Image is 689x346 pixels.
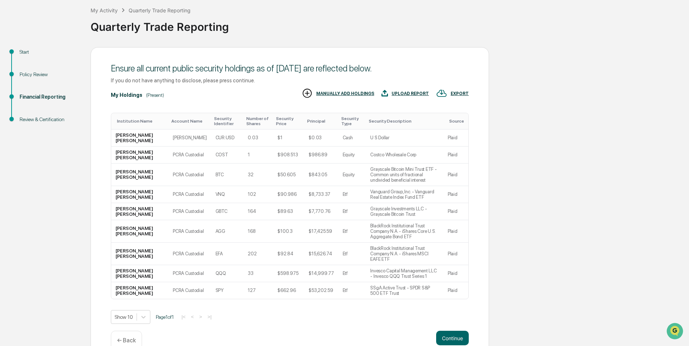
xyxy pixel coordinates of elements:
button: > [197,314,204,320]
div: Review & Certification [20,116,79,123]
td: $100.3 [273,220,304,243]
div: Quarterly Trade Reporting [91,15,685,33]
span: Preclearance [14,91,47,99]
td: $89.63 [273,203,304,220]
td: Etf [338,203,366,220]
td: Plaid [443,186,468,203]
td: Etf [338,265,366,282]
img: EXPORT [436,88,447,99]
td: $50.605 [273,164,304,186]
td: Costco Wholesale Corp [366,147,443,164]
td: Etf [338,220,366,243]
td: Etf [338,282,366,299]
td: 1 [243,147,273,164]
td: 102 [243,186,273,203]
td: 32 [243,164,273,186]
td: Etf [338,243,366,265]
td: BlackRock Institutional Trust Company N.A. - iShares Core U.S. Aggregate Bond ETF [366,220,443,243]
td: $90.986 [273,186,304,203]
td: $15,626.74 [304,243,338,265]
div: If you do not have anything to disclose, please press continue. [111,77,469,83]
td: GBTC [211,203,244,220]
div: Ensure all current public security holdings as of [DATE] are reflected below. [111,63,469,74]
td: COST [211,147,244,164]
td: PCRA Custodial [168,203,211,220]
a: 🖐️Preclearance [4,88,50,102]
td: PCRA Custodial [168,186,211,203]
span: Attestations [60,91,90,99]
td: Plaid [443,203,468,220]
td: PCRA Custodial [168,147,211,164]
div: Toggle SortBy [341,116,363,126]
td: $908.513 [273,147,304,164]
td: 33 [243,265,273,282]
td: CUR:USD [211,129,244,147]
button: Continue [436,331,469,345]
td: Plaid [443,282,468,299]
button: |< [179,314,188,320]
div: EXPORT [451,91,469,96]
td: Plaid [443,129,468,147]
td: PCRA Custodial [168,243,211,265]
div: My Holdings [111,92,142,98]
p: ← Back [117,337,136,344]
div: 🔎 [7,106,13,112]
div: 🖐️ [7,92,13,98]
td: VNQ [211,186,244,203]
div: Quarterly Trade Reporting [129,7,191,13]
div: UPLOAD REPORT [392,91,429,96]
td: 202 [243,243,273,265]
td: U S Dollar [366,129,443,147]
div: Toggle SortBy [449,119,465,124]
a: Powered byPylon [51,123,88,128]
td: [PERSON_NAME] [PERSON_NAME] [111,186,168,203]
div: My Activity [91,7,118,13]
td: AGG [211,220,244,243]
div: Financial Reporting [20,93,79,101]
td: [PERSON_NAME] [168,129,211,147]
td: QQQ [211,265,244,282]
td: Plaid [443,265,468,282]
div: Policy Review [20,71,79,78]
td: PCRA Custodial [168,164,211,186]
div: Toggle SortBy [171,119,208,124]
td: 168 [243,220,273,243]
span: Pylon [72,123,88,128]
td: [PERSON_NAME] [PERSON_NAME] [111,203,168,220]
td: BlackRock Institutional Trust Company N.A. - iShares MSCI EAFE ETF [366,243,443,265]
button: < [189,314,196,320]
td: [PERSON_NAME] [PERSON_NAME] [111,243,168,265]
td: $7,770.76 [304,203,338,220]
td: $14,999.77 [304,265,338,282]
div: Toggle SortBy [117,119,166,124]
img: MANUALLY ADD HOLDINGS [302,88,313,99]
td: Cash [338,129,366,147]
td: Plaid [443,164,468,186]
td: $8,733.37 [304,186,338,203]
td: $92.84 [273,243,304,265]
td: Grayscale Investments LLC - Grayscale Bitcoin Trust [366,203,443,220]
td: 127 [243,282,273,299]
div: Toggle SortBy [307,119,335,124]
div: Toggle SortBy [246,116,270,126]
td: Etf [338,186,366,203]
div: 🗄️ [53,92,58,98]
div: Start [20,48,79,56]
div: Start new chat [25,55,119,63]
td: $0.03 [304,129,338,147]
td: $662.96 [273,282,304,299]
iframe: Open customer support [666,322,685,342]
td: EFA [211,243,244,265]
td: $986.89 [304,147,338,164]
td: $53,202.59 [304,282,338,299]
p: How can we help? [7,15,132,27]
td: [PERSON_NAME] [PERSON_NAME] [111,129,168,147]
div: MANUALLY ADD HOLDINGS [316,91,374,96]
td: Plaid [443,243,468,265]
td: BTC [211,164,244,186]
td: [PERSON_NAME] [PERSON_NAME] [111,164,168,186]
td: Grayscale Bitcoin Mini Trust ETF - Common units of fractional undivided beneficial interest [366,164,443,186]
img: UPLOAD REPORT [381,88,388,99]
td: PCRA Custodial [168,282,211,299]
div: We're available if you need us! [25,63,92,69]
